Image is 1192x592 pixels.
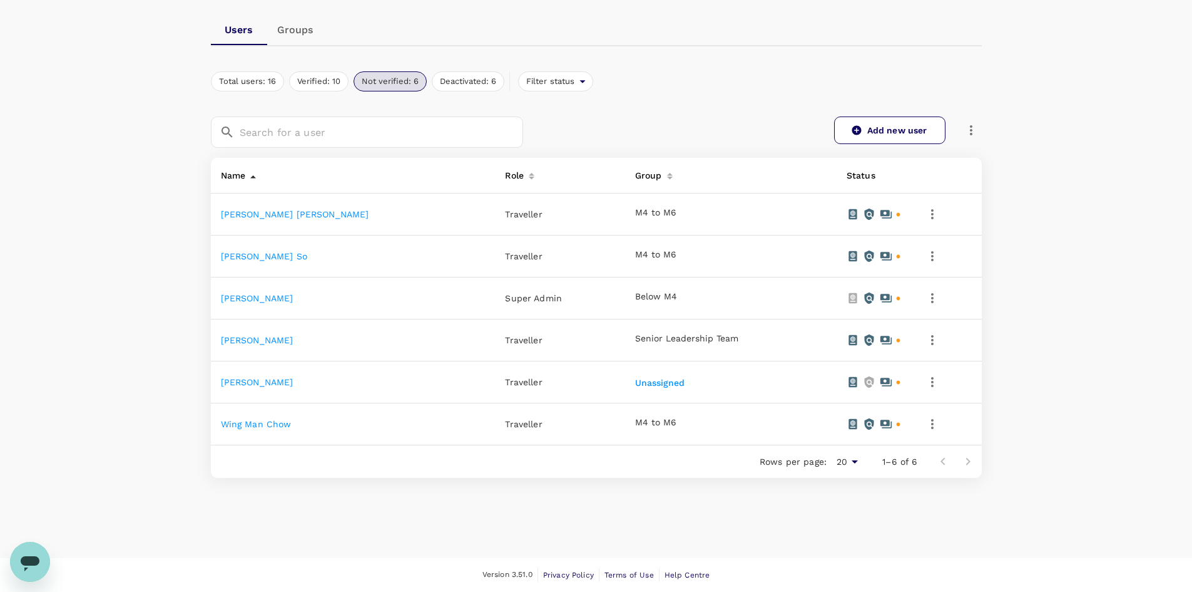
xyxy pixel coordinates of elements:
[630,163,662,183] div: Group
[216,163,246,183] div: Name
[834,117,945,144] a: Add new user
[837,158,912,194] th: Status
[543,568,594,582] a: Privacy Policy
[221,377,293,387] a: [PERSON_NAME]
[518,71,594,91] div: Filter status
[500,163,524,183] div: Role
[519,76,580,88] span: Filter status
[505,377,542,387] span: Traveller
[432,71,504,91] button: Deactivated: 6
[221,251,307,261] a: [PERSON_NAME] So
[543,571,594,579] span: Privacy Policy
[635,378,687,388] button: Unassigned
[240,117,523,148] input: Search for a user
[665,571,710,579] span: Help Centre
[604,571,654,579] span: Terms of Use
[760,455,827,468] p: Rows per page:
[665,568,710,582] a: Help Centre
[505,209,542,219] span: Traveller
[354,71,427,91] button: Not verified: 6
[221,293,293,303] a: [PERSON_NAME]
[211,71,284,91] button: Total users: 16
[505,419,542,429] span: Traveller
[635,208,676,218] button: M4 to M6
[221,335,293,345] a: [PERSON_NAME]
[505,293,562,303] span: Super Admin
[882,455,917,468] p: 1–6 of 6
[635,250,676,260] button: M4 to M6
[211,15,267,45] a: Users
[221,419,292,429] a: Wing Man Chow
[505,251,542,261] span: Traveller
[635,334,738,344] button: Senior Leadership Team
[289,71,349,91] button: Verified: 10
[604,568,654,582] a: Terms of Use
[635,418,676,428] button: M4 to M6
[267,15,323,45] a: Groups
[10,542,50,582] iframe: Button to launch messaging window
[635,292,677,302] button: Below M4
[482,569,532,581] span: Version 3.51.0
[505,335,542,345] span: Traveller
[832,453,862,471] div: 20
[221,209,369,219] a: [PERSON_NAME] [PERSON_NAME]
